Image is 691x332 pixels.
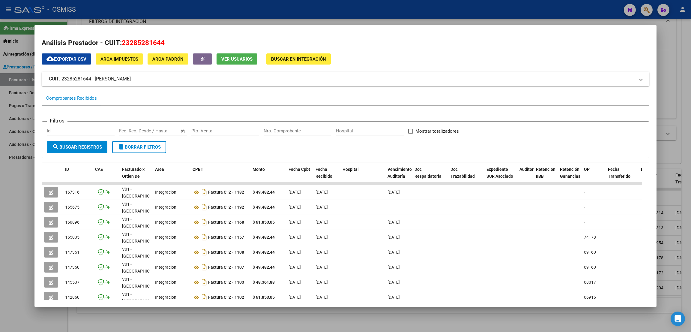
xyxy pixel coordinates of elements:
[95,167,103,172] span: CAE
[120,163,153,189] datatable-header-cell: Facturado x Orden De
[148,53,188,65] button: ARCA Padrón
[118,144,161,150] span: Borrar Filtros
[584,295,596,300] span: 66916
[65,295,79,300] span: 142860
[253,235,275,240] strong: $ 49.482,44
[289,235,301,240] span: [DATE]
[96,53,143,65] button: ARCA Impuestos
[155,280,176,285] span: Integración
[100,56,138,62] span: ARCA Impuestos
[65,220,79,225] span: 160896
[200,277,208,287] i: Descargar documento
[584,265,596,270] span: 69160
[200,262,208,272] i: Descargar documento
[534,163,558,189] datatable-header-cell: Retencion IIBB
[253,205,275,210] strong: $ 49.482,44
[65,280,79,285] span: 145537
[414,167,441,179] span: Doc Respaldatoria
[584,235,596,240] span: 74178
[155,167,164,172] span: Area
[46,55,54,62] mat-icon: cloud_download
[271,56,326,62] span: Buscar en Integración
[387,235,400,240] span: [DATE]
[153,163,190,189] datatable-header-cell: Area
[155,220,176,225] span: Integración
[65,190,79,195] span: 167316
[387,167,412,179] span: Vencimiento Auditoría
[385,163,412,189] datatable-header-cell: Vencimiento Auditoría
[119,128,143,134] input: Fecha inicio
[221,56,253,62] span: Ver Usuarios
[519,167,537,172] span: Auditoria
[42,72,649,86] mat-expansion-panel-header: CUIT: 23285281644 - [PERSON_NAME]
[122,187,163,198] span: V01 - [GEOGRAPHIC_DATA]
[387,220,400,225] span: [DATE]
[558,163,582,189] datatable-header-cell: Retención Ganancias
[65,167,69,172] span: ID
[193,167,203,172] span: CPBT
[289,250,301,255] span: [DATE]
[149,128,178,134] input: Fecha fin
[208,265,244,270] strong: Factura C: 2 - 1107
[65,250,79,255] span: 147351
[641,167,663,179] span: Monto Transferido
[65,265,79,270] span: 147350
[316,235,328,240] span: [DATE]
[266,53,331,65] button: Buscar en Integración
[517,163,534,189] datatable-header-cell: Auditoria
[316,190,328,195] span: [DATE]
[608,167,630,179] span: Fecha Transferido
[316,295,328,300] span: [DATE]
[200,247,208,257] i: Descargar documento
[47,141,107,153] button: Buscar Registros
[122,277,163,288] span: V01 - [GEOGRAPHIC_DATA]
[316,220,328,225] span: [DATE]
[536,167,555,179] span: Retencion IIBB
[122,217,163,228] span: V01 - [GEOGRAPHIC_DATA]
[200,217,208,227] i: Descargar documento
[289,265,301,270] span: [DATE]
[200,202,208,212] i: Descargar documento
[253,167,265,172] span: Monto
[122,232,163,243] span: V01 - [GEOGRAPHIC_DATA]
[343,167,359,172] span: Hospital
[155,235,176,240] span: Integración
[155,205,176,210] span: Integración
[208,235,244,240] strong: Factura C: 2 - 1157
[387,190,400,195] span: [DATE]
[606,163,639,189] datatable-header-cell: Fecha Transferido
[584,250,596,255] span: 69160
[671,312,685,326] div: Open Intercom Messenger
[450,167,475,179] span: Doc Trazabilidad
[387,295,400,300] span: [DATE]
[253,190,275,195] strong: $ 49.482,44
[63,163,93,189] datatable-header-cell: ID
[289,280,301,285] span: [DATE]
[387,265,400,270] span: [DATE]
[93,163,120,189] datatable-header-cell: CAE
[152,56,184,62] span: ARCA Padrón
[122,202,163,213] span: V01 - [GEOGRAPHIC_DATA]
[582,163,606,189] datatable-header-cell: OP
[316,265,328,270] span: [DATE]
[584,280,596,285] span: 68017
[200,187,208,197] i: Descargar documento
[122,292,163,303] span: V01 - [GEOGRAPHIC_DATA]
[65,205,79,210] span: 165675
[217,53,257,65] button: Ver Usuarios
[584,220,585,225] span: -
[387,250,400,255] span: [DATE]
[200,292,208,302] i: Descargar documento
[250,163,286,189] datatable-header-cell: Monto
[289,190,301,195] span: [DATE]
[313,163,340,189] datatable-header-cell: Fecha Recibido
[65,235,79,240] span: 155035
[484,163,517,189] datatable-header-cell: Expediente SUR Asociado
[118,143,125,150] mat-icon: delete
[316,167,332,179] span: Fecha Recibido
[286,163,313,189] datatable-header-cell: Fecha Cpbt
[46,56,86,62] span: Exportar CSV
[208,190,244,195] strong: Factura C: 2 - 1182
[584,190,585,195] span: -
[486,167,513,179] span: Expediente SUR Asociado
